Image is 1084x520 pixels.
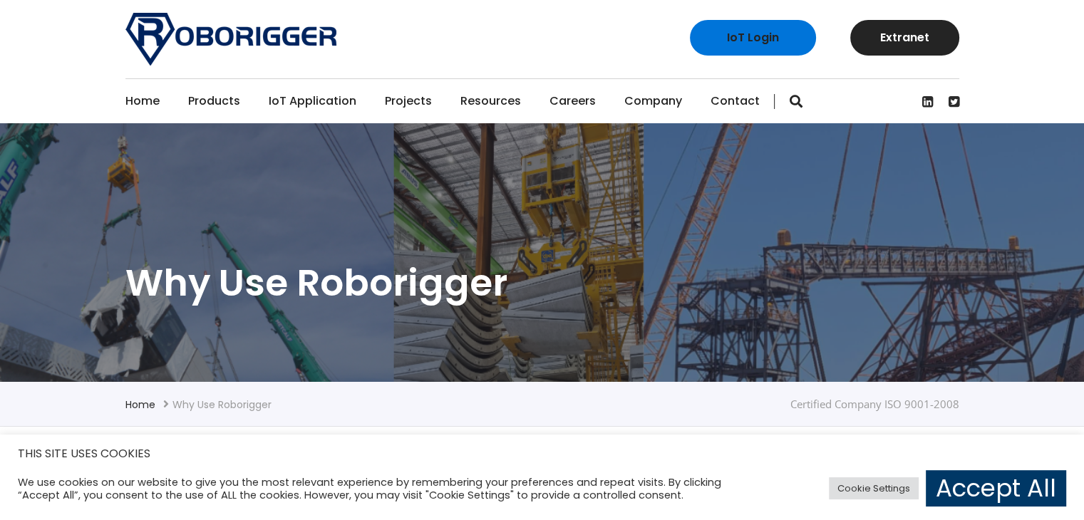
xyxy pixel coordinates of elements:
a: Company [624,79,682,123]
div: We use cookies on our website to give you the most relevant experience by remembering your prefer... [18,476,752,501]
a: Cookie Settings [829,477,919,499]
img: Roborigger [125,13,336,66]
a: Projects [385,79,432,123]
a: Extranet [850,20,959,56]
a: IoT Application [269,79,356,123]
a: Home [125,397,155,412]
a: Careers [549,79,596,123]
a: Contact [711,79,760,123]
a: Products [188,79,240,123]
li: Why use Roborigger [172,396,272,413]
a: Home [125,79,160,123]
a: IoT Login [690,20,816,56]
div: Certified Company ISO 9001-2008 [790,395,959,414]
h1: Why use Roborigger [125,259,959,307]
h5: THIS SITE USES COOKIES [18,444,1066,463]
a: Accept All [926,470,1066,506]
a: Resources [460,79,521,123]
